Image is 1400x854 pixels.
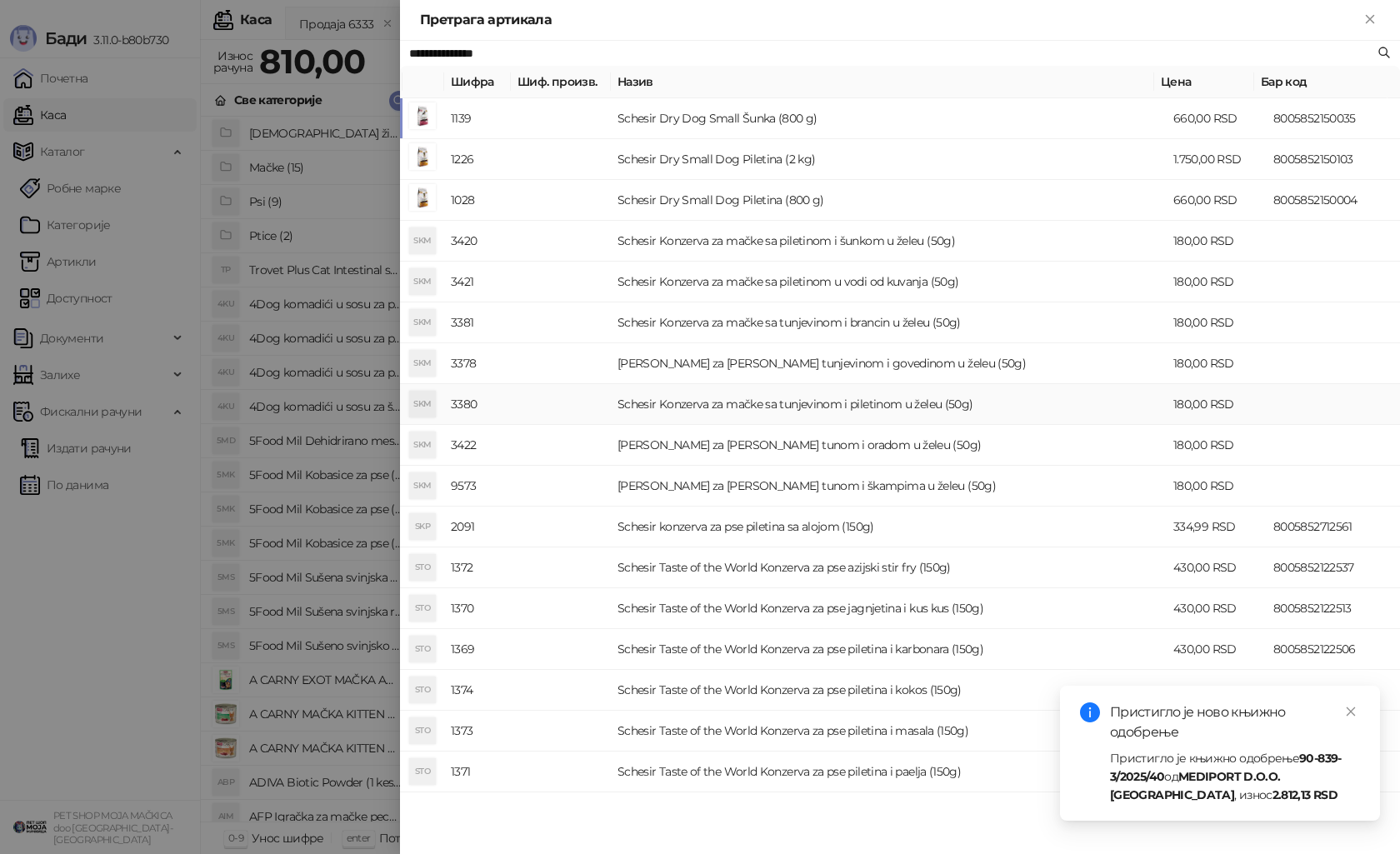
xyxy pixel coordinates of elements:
[409,432,436,458] div: SKM
[409,677,436,703] div: STO
[1360,10,1380,30] button: Close
[1267,588,1400,629] td: 8005852122513
[1110,749,1360,804] div: Пристигло је књижно одобрење од , износ
[1167,466,1267,507] td: 180,00 RSD
[611,98,1167,139] td: Schesir Dry Dog Small Šunka (800 g)
[1167,343,1267,384] td: 180,00 RSD
[1267,629,1400,670] td: 8005852122506
[444,466,511,507] td: 9573
[1254,66,1387,98] th: Бар код
[409,636,436,662] div: STO
[1345,706,1357,717] span: close
[444,629,511,670] td: 1369
[409,717,436,744] div: STO
[611,221,1167,262] td: Schesir Konzerva za mačke sa piletinom i šunkom u želeu (50g)
[1267,180,1400,221] td: 8005852150004
[409,268,436,295] div: SKM
[1267,670,1400,711] td: 8005852122551
[1167,262,1267,302] td: 180,00 RSD
[444,711,511,752] td: 1373
[611,711,1167,752] td: Schesir Taste of the World Konzerva za pse piletina i masala (150g)
[611,588,1167,629] td: Schesir Taste of the World Konzerva za pse jagnjetina i kus kus (150g)
[444,752,511,792] td: 1371
[444,343,511,384] td: 3378
[409,758,436,785] div: STO
[409,554,436,581] div: STO
[1167,670,1267,711] td: 430,00 RSD
[444,302,511,343] td: 3381
[611,629,1167,670] td: Schesir Taste of the World Konzerva za pse piletina i karbonara (150g)
[409,472,436,499] div: SKM
[1167,180,1267,221] td: 660,00 RSD
[444,139,511,180] td: 1226
[511,66,611,98] th: Шиф. произв.
[611,66,1154,98] th: Назив
[611,262,1167,302] td: Schesir Konzerva za mačke sa piletinom u vodi od kuvanja (50g)
[409,513,436,540] div: SKP
[1342,702,1360,721] a: Close
[409,309,436,336] div: SKM
[611,670,1167,711] td: Schesir Taste of the World Konzerva za pse piletina i kokos (150g)
[1110,702,1360,742] div: Пристигло је ново књижно одобрење
[444,588,511,629] td: 1370
[1267,139,1400,180] td: 8005852150103
[611,425,1167,466] td: [PERSON_NAME] za [PERSON_NAME] tunom i oradom u želeu (50g)
[611,547,1167,588] td: Schesir Taste of the World Konzerva za pse azijski stir fry (150g)
[1080,702,1100,722] span: info-circle
[1167,547,1267,588] td: 430,00 RSD
[1167,221,1267,262] td: 180,00 RSD
[444,670,511,711] td: 1374
[1110,751,1342,784] strong: 90-839-3/2025/40
[409,227,436,254] div: SKM
[1167,629,1267,670] td: 430,00 RSD
[444,384,511,425] td: 3380
[1154,66,1254,98] th: Цена
[611,343,1167,384] td: [PERSON_NAME] za [PERSON_NAME] tunjevinom i govedinom u želeu (50g)
[611,752,1167,792] td: Schesir Taste of the World Konzerva za pse piletina i paelja (150g)
[1167,302,1267,343] td: 180,00 RSD
[1167,507,1267,547] td: 334,99 RSD
[444,507,511,547] td: 2091
[444,262,511,302] td: 3421
[1167,588,1267,629] td: 430,00 RSD
[444,98,511,139] td: 1139
[409,350,436,377] div: SKM
[1167,425,1267,466] td: 180,00 RSD
[1167,139,1267,180] td: 1.750,00 RSD
[409,391,436,417] div: SKM
[1267,98,1400,139] td: 8005852150035
[611,507,1167,547] td: Schesir konzerva za pse piletina sa alojom (150g)
[409,595,436,622] div: STO
[444,180,511,221] td: 1028
[1272,787,1337,802] strong: 2.812,13 RSD
[444,547,511,588] td: 1372
[1167,98,1267,139] td: 660,00 RSD
[444,425,511,466] td: 3422
[1167,384,1267,425] td: 180,00 RSD
[611,384,1167,425] td: Schesir Konzerva za mačke sa tunjevinom i piletinom u želeu (50g)
[611,180,1167,221] td: Schesir Dry Small Dog Piletina (800 g)
[1267,507,1400,547] td: 8005852712561
[1110,769,1280,802] strong: MEDIPORT D.O.O. [GEOGRAPHIC_DATA]
[420,10,1360,30] div: Претрага артикала
[611,139,1167,180] td: Schesir Dry Small Dog Piletina (2 kg)
[611,302,1167,343] td: Schesir Konzerva za mačke sa tunjevinom i brancin u želeu (50g)
[611,466,1167,507] td: [PERSON_NAME] za [PERSON_NAME] tunom i škampima u želeu (50g)
[444,221,511,262] td: 3420
[1267,547,1400,588] td: 8005852122537
[444,66,511,98] th: Шифра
